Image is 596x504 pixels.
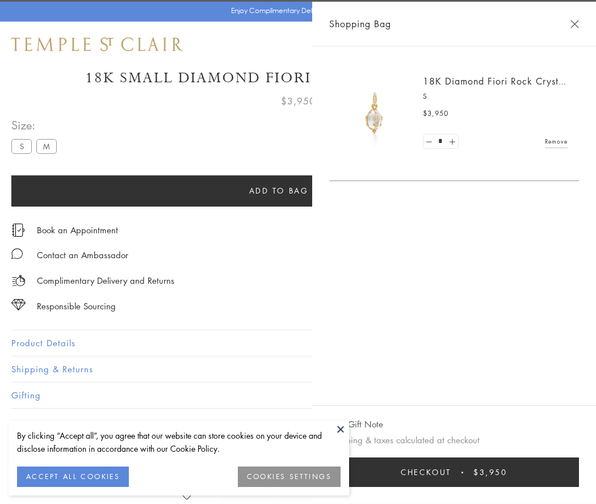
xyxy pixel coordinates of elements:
[329,16,391,31] span: Shopping Bag
[238,467,341,487] button: COOKIES SETTINGS
[423,108,448,119] span: $3,950
[11,383,585,408] button: Gifting
[17,429,341,455] div: By clicking “Accept all”, you agree that our website can store cookies on your device and disclos...
[570,20,579,28] button: Close Shopping Bag
[37,248,128,262] div: Contact an Ambassador
[329,433,579,447] p: Shipping & taxes calculated at checkout
[249,184,309,197] span: Add to bag
[11,175,546,207] button: Add to bag
[473,466,507,478] span: $3,950
[423,91,568,102] p: S
[545,135,568,148] a: Remove
[17,467,129,487] button: ACCEPT ALL COOKIES
[401,466,451,478] span: Checkout
[11,68,585,88] h1: 18K Small Diamond Fiori Rock Crystal Amulet
[231,5,360,16] p: Enjoy Complimentary Delivery & Returns
[11,356,585,382] button: Shipping & Returns
[281,94,316,108] span: $3,950
[11,274,26,288] img: icon_delivery.svg
[37,274,174,288] p: Complimentary Delivery and Returns
[446,135,458,149] a: Set quantity to 2
[11,248,23,259] img: MessageIcon-01_2.svg
[11,37,183,51] img: Temple St. Clair
[11,299,26,310] img: icon_sourcing.svg
[37,224,118,236] a: Book an Appointment
[11,224,25,237] img: icon_appointment.svg
[11,330,585,356] button: Product Details
[11,139,32,153] label: S
[341,79,409,148] img: P51889-E11FIORI
[37,299,116,313] div: Responsible Sourcing
[329,457,579,487] button: Checkout $3,950
[11,116,61,135] span: Size:
[36,139,57,153] label: M
[423,135,435,149] a: Set quantity to 0
[329,417,383,431] button: Add Gift Note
